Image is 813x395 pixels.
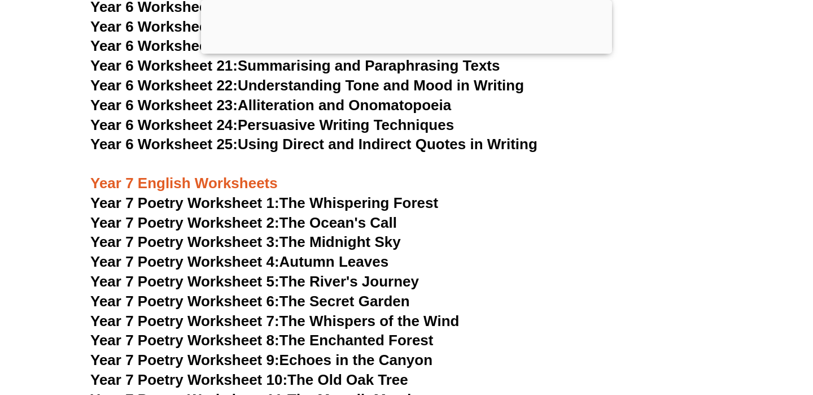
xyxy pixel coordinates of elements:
[90,116,238,133] span: Year 6 Worksheet 24:
[90,18,432,35] a: Year 6 Worksheet 19:Formal and Informal Letters
[90,253,279,270] span: Year 7 Poetry Worksheet 4:
[90,37,238,54] span: Year 6 Worksheet 20:
[90,37,347,54] a: Year 6 Worksheet 20:Narrative Types
[90,312,279,329] span: Year 7 Poetry Worksheet 7:
[90,155,723,193] h3: Year 7 English Worksheets
[90,97,238,114] span: Year 6 Worksheet 23:
[90,194,279,211] span: Year 7 Poetry Worksheet 1:
[90,293,279,310] span: Year 7 Poetry Worksheet 6:
[90,371,287,388] span: Year 7 Poetry Worksheet 10:
[90,332,279,349] span: Year 7 Poetry Worksheet 8:
[90,371,408,388] a: Year 7 Poetry Worksheet 10:The Old Oak Tree
[90,233,401,250] a: Year 7 Poetry Worksheet 3:The Midnight Sky
[90,273,419,290] a: Year 7 Poetry Worksheet 5:The River's Journey
[90,116,454,133] a: Year 6 Worksheet 24:Persuasive Writing Techniques
[90,18,238,35] span: Year 6 Worksheet 19:
[90,332,433,349] a: Year 7 Poetry Worksheet 8:The Enchanted Forest
[90,253,388,270] a: Year 7 Poetry Worksheet 4:Autumn Leaves
[90,57,500,74] a: Year 6 Worksheet 21:Summarising and Paraphrasing Texts
[90,273,279,290] span: Year 7 Poetry Worksheet 5:
[90,57,238,74] span: Year 6 Worksheet 21:
[90,351,279,368] span: Year 7 Poetry Worksheet 9:
[90,97,451,114] a: Year 6 Worksheet 23:Alliteration and Onomatopoeia
[90,293,410,310] a: Year 7 Poetry Worksheet 6:The Secret Garden
[90,312,459,329] a: Year 7 Poetry Worksheet 7:The Whispers of the Wind
[90,351,432,368] a: Year 7 Poetry Worksheet 9:Echoes in the Canyon
[90,214,397,231] a: Year 7 Poetry Worksheet 2:The Ocean's Call
[90,233,279,250] span: Year 7 Poetry Worksheet 3:
[90,77,524,94] a: Year 6 Worksheet 22:Understanding Tone and Mood in Writing
[90,214,279,231] span: Year 7 Poetry Worksheet 2:
[90,77,238,94] span: Year 6 Worksheet 22:
[90,136,537,153] a: Year 6 Worksheet 25:Using Direct and Indirect Quotes in Writing
[90,136,238,153] span: Year 6 Worksheet 25:
[90,194,438,211] a: Year 7 Poetry Worksheet 1:The Whispering Forest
